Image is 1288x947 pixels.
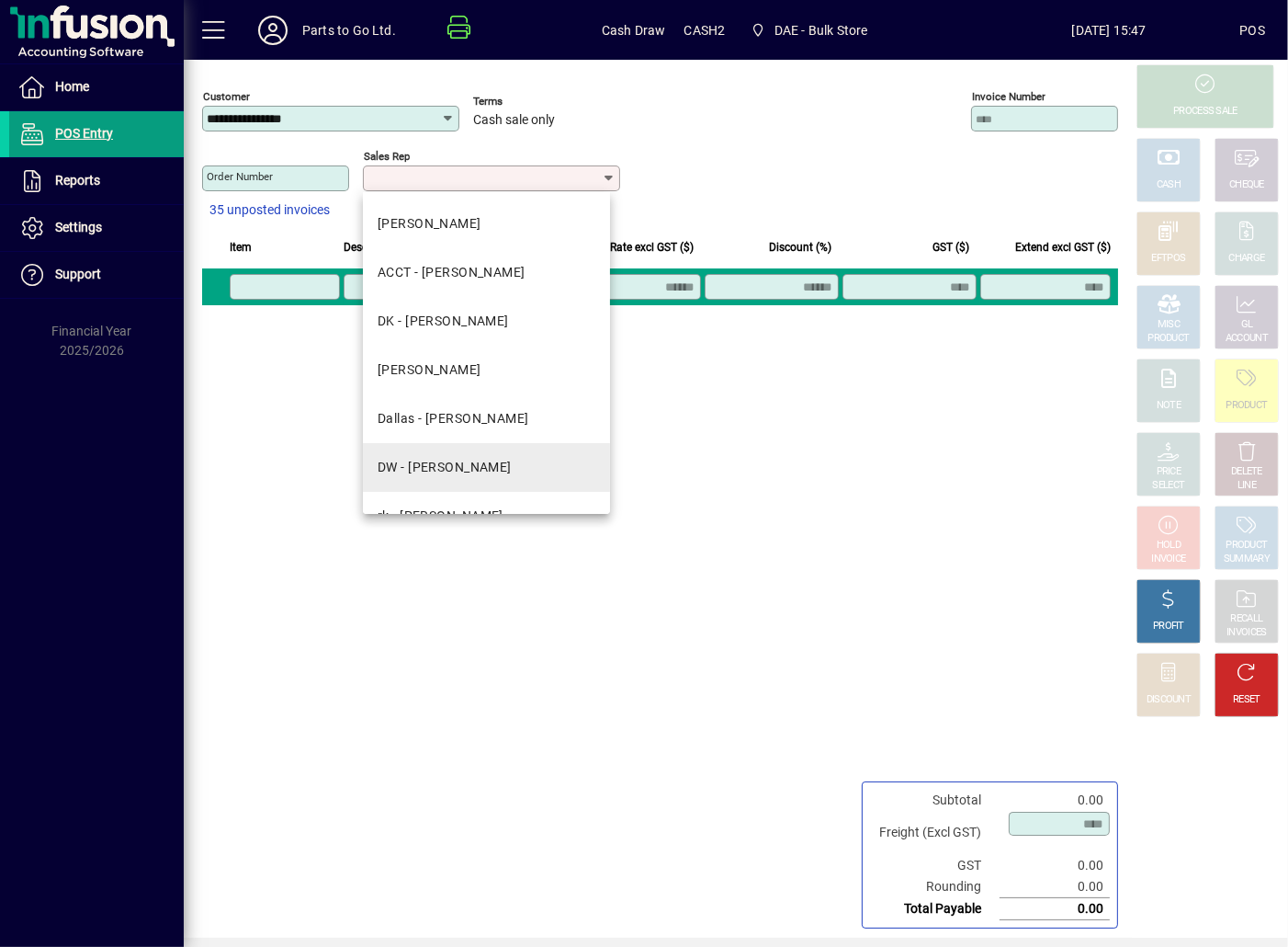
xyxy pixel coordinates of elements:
mat-label: Order number [207,170,273,183]
span: Description [344,237,400,257]
div: [PERSON_NAME] [378,214,481,234]
span: DAE - Bulk Store [743,14,875,47]
div: MISC [1158,318,1180,332]
span: Home [55,79,89,94]
div: CASH [1157,178,1181,192]
span: Extend excl GST ($) [1015,237,1111,257]
mat-label: Invoice number [972,90,1045,103]
div: GL [1241,318,1253,332]
td: Total Payable [870,898,1000,920]
div: PRICE [1157,465,1181,479]
span: Reports [55,173,100,188]
span: DAE - Bulk Store [774,16,868,45]
span: Support [55,267,101,281]
a: Settings [9,205,184,251]
td: 0.00 [1000,898,1110,920]
td: 0.00 [1000,876,1110,898]
div: NOTE [1157,399,1181,413]
div: DK - [PERSON_NAME] [378,312,509,331]
a: Home [9,64,184,110]
div: LINE [1237,479,1256,493]
div: DW - [PERSON_NAME] [378,458,512,477]
span: Settings [55,220,102,234]
span: Rate excl GST ($) [610,237,694,257]
div: rk - [PERSON_NAME] [378,507,503,526]
span: Discount (%) [769,237,831,257]
div: PRODUCT [1226,539,1267,553]
mat-label: Customer [203,90,250,103]
span: GST ($) [932,237,969,257]
div: CHARGE [1229,252,1265,266]
div: [PERSON_NAME] [378,360,481,380]
div: PRODUCT [1226,399,1267,413]
mat-label: Sales rep [364,150,410,163]
div: RESET [1233,693,1260,707]
mat-option: Dallas - Dallas Iosefo [363,394,610,443]
div: RECALL [1231,612,1263,626]
div: HOLD [1157,539,1181,553]
span: 35 unposted invoices [209,200,330,220]
div: DISCOUNT [1147,693,1191,707]
div: ACCT - [PERSON_NAME] [378,263,525,282]
div: PRODUCT [1147,332,1189,346]
div: ACCOUNT [1226,332,1268,346]
td: 0.00 [1000,790,1110,811]
mat-option: LD - Laurie Dawes [363,346,610,394]
td: Freight (Excl GST) [870,811,1000,855]
td: GST [870,855,1000,876]
mat-option: DAVE - Dave Keogan [363,200,610,248]
span: Cash sale only [473,113,555,128]
td: 0.00 [1000,855,1110,876]
div: PROCESS SALE [1173,105,1237,119]
div: SELECT [1153,479,1185,493]
span: Cash Draw [602,16,666,45]
td: Subtotal [870,790,1000,811]
div: PROFIT [1153,620,1184,633]
mat-option: DW - Dave Wheatley [363,443,610,492]
span: POS Entry [55,126,113,141]
span: [DATE] 15:47 [978,16,1240,45]
a: Reports [9,158,184,204]
div: INVOICES [1226,626,1266,640]
div: INVOICE [1151,553,1185,566]
div: Parts to Go Ltd. [302,16,396,45]
a: Support [9,252,184,298]
span: Item [230,237,252,257]
button: Profile [243,14,302,47]
button: 35 unposted invoices [202,194,337,227]
mat-option: ACCT - David Wynne [363,248,610,297]
div: CHEQUE [1229,178,1264,192]
span: CASH2 [684,16,726,45]
div: EFTPOS [1152,252,1186,266]
span: Terms [473,96,583,108]
mat-option: rk - Rajat Kapoor [363,492,610,541]
div: DELETE [1231,465,1262,479]
td: Rounding [870,876,1000,898]
div: Dallas - [PERSON_NAME] [378,409,529,428]
div: POS [1239,16,1265,45]
mat-option: DK - Dharmendra Kumar [363,297,610,346]
div: SUMMARY [1224,553,1270,566]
